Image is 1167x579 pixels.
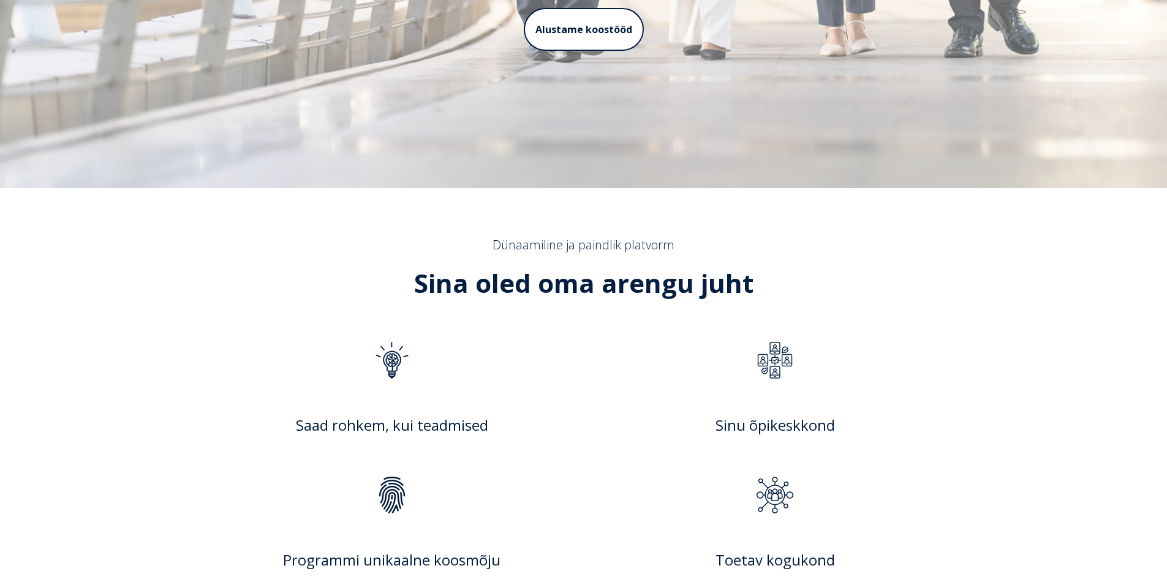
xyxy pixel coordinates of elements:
span: Sinu õpikeskkond [716,415,835,435]
img: 1-Sep-03-2025-01-27-05-4120-PM [346,449,438,541]
h4: Dünaamiline ja paindlik platvorm [198,237,970,252]
span: Programmi unikaalne koosmõju [283,550,500,570]
span: Toetav kogukond [716,550,835,570]
img: Untitled design (24)-1 [729,314,821,406]
img: 2-Sep-03-2025-01-27-42-0092-PM [729,449,821,541]
a: Alustame koostööd [524,8,644,51]
h2: Sina oled oma arengu juht [198,267,970,300]
img: 3-Sep-03-2025-01-26-27-1034-PM [346,314,438,406]
span: Saad rohkem, kui teadmised [296,415,488,435]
